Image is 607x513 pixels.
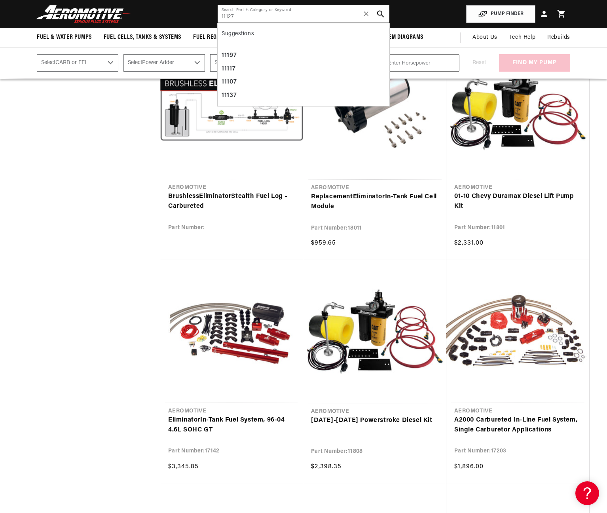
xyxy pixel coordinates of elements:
a: A2000 Carbureted In-Line Fuel System, Single Carburetor Applications [454,415,581,435]
summary: System Diagrams [371,28,429,47]
summary: Rebuilds [541,28,576,47]
div: Suggestions [222,27,385,43]
span: Tech Help [509,33,535,42]
div: 11117 [222,63,385,76]
a: ReplacementEliminatorIn-Tank Fuel Cell Module [311,192,438,212]
span: ✕ [363,8,370,20]
div: 11107 [222,76,385,89]
input: Enter Horsepower [383,54,459,72]
span: System Diagrams [377,33,423,42]
input: Search by Part Number, Category or Keyword [218,5,389,23]
span: Rebuilds [547,33,570,42]
summary: Tech Help [503,28,541,47]
summary: Fuel & Water Pumps [31,28,98,47]
select: Power Adder [123,54,205,72]
span: About Us [472,34,497,40]
div: 11137 [222,89,385,103]
button: search button [372,5,389,23]
span: Fuel & Water Pumps [37,33,92,42]
select: Fuel [210,54,292,72]
a: EliminatorIn-Tank Fuel System, 96-04 4.6L SOHC GT [168,415,295,435]
img: Aeromotive [34,5,133,23]
summary: Fuel Regulators [187,28,245,47]
span: Fuel Cells, Tanks & Systems [104,33,181,42]
button: PUMP FINDER [466,5,535,23]
div: 11197 [222,49,385,63]
summary: Fuel Cells, Tanks & Systems [98,28,187,47]
a: BrushlessEliminatorStealth Fuel Log - Carbureted [168,192,295,212]
a: About Us [467,28,503,47]
select: CARB or EFI [37,54,118,72]
a: 01-10 Chevy Duramax Diesel Lift Pump Kit [454,192,581,212]
a: [DATE]-[DATE] Powerstroke Diesel Kit [311,416,438,426]
span: Fuel Regulators [193,33,239,42]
